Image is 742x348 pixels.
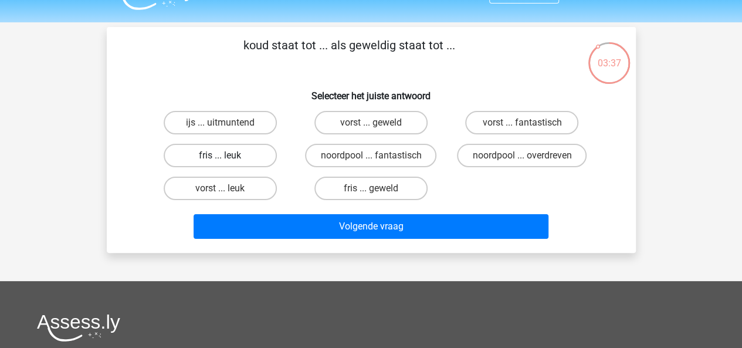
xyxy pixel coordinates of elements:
h6: Selecteer het juiste antwoord [126,81,617,102]
label: noordpool ... overdreven [457,144,587,167]
label: ijs ... uitmuntend [164,111,277,134]
label: fris ... geweld [314,177,428,200]
img: Assessly logo [37,314,120,342]
label: noordpool ... fantastisch [305,144,436,167]
div: 03:37 [587,41,631,70]
p: koud staat tot ... als geweldig staat tot ... [126,36,573,72]
label: vorst ... leuk [164,177,277,200]
label: fris ... leuk [164,144,277,167]
label: vorst ... geweld [314,111,428,134]
button: Volgende vraag [194,214,548,239]
label: vorst ... fantastisch [465,111,578,134]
